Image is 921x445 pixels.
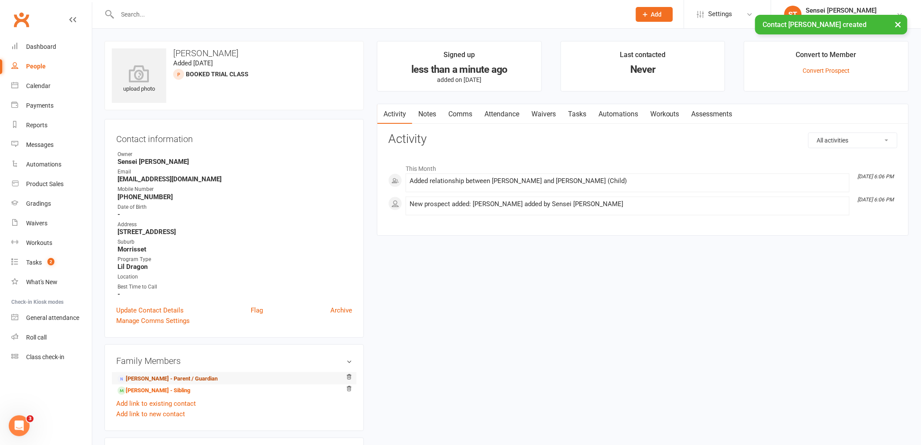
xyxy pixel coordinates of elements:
[26,353,64,360] div: Class check-in
[442,104,478,124] a: Comms
[118,273,352,281] div: Location
[116,398,196,409] a: Add link to existing contact
[525,104,562,124] a: Waivers
[620,49,666,65] div: Last contacted
[651,11,662,18] span: Add
[26,314,79,321] div: General attendance
[118,255,352,264] div: Program Type
[377,104,412,124] a: Activity
[385,65,534,74] div: less than a minute ago
[26,279,57,285] div: What's New
[251,305,263,316] a: Flag
[709,4,733,24] span: Settings
[112,48,356,58] h3: [PERSON_NAME]
[444,49,475,65] div: Signed up
[11,347,92,367] a: Class kiosk mode
[118,175,352,183] strong: [EMAIL_ADDRESS][DOMAIN_NAME]
[26,220,47,227] div: Waivers
[27,415,34,422] span: 3
[186,71,249,78] span: Booked Trial Class
[26,161,61,168] div: Automations
[858,197,894,203] i: [DATE] 6:06 PM
[410,177,846,185] div: Added relationship between [PERSON_NAME] and [PERSON_NAME] (Child)
[11,272,92,292] a: What's New
[47,258,54,265] span: 2
[26,200,51,207] div: Gradings
[11,96,92,115] a: Payments
[9,415,30,436] iframe: Intercom live chat
[796,49,857,65] div: Convert to Member
[26,334,47,341] div: Roll call
[686,104,739,124] a: Assessments
[118,283,352,291] div: Best Time to Call
[385,76,534,83] p: added on [DATE]
[11,37,92,57] a: Dashboard
[11,233,92,253] a: Workouts
[891,15,906,34] button: ×
[26,259,42,266] div: Tasks
[116,316,190,326] a: Manage Comms Settings
[858,173,894,180] i: [DATE] 6:06 PM
[26,102,54,109] div: Payments
[562,104,592,124] a: Tasks
[388,160,897,173] li: This Month
[118,238,352,246] div: Suburb
[569,65,717,74] div: Never
[11,76,92,96] a: Calendar
[412,104,442,124] a: Notes
[478,104,525,124] a: Attendance
[806,7,897,14] div: Sensei [PERSON_NAME]
[118,150,352,159] div: Owner
[118,263,352,271] strong: Lil Dragon
[115,8,625,20] input: Search...
[118,203,352,211] div: Date of Birth
[644,104,686,124] a: Workouts
[118,386,190,395] a: [PERSON_NAME] - Sibling
[806,14,897,22] div: Black Belt Martial Arts Northlakes
[112,65,166,94] div: upload photo
[26,239,52,246] div: Workouts
[26,63,46,70] div: People
[26,141,54,148] div: Messages
[116,305,184,316] a: Update Contact Details
[118,211,352,218] strong: -
[784,6,802,23] div: ST
[26,43,56,50] div: Dashboard
[118,228,352,236] strong: [STREET_ADDRESS]
[26,122,47,129] div: Reports
[11,115,92,135] a: Reports
[11,155,92,174] a: Automations
[755,15,908,34] div: Contact [PERSON_NAME] created
[636,7,673,22] button: Add
[118,290,352,298] strong: -
[173,59,213,67] time: Added [DATE]
[11,135,92,155] a: Messages
[410,200,846,208] div: New prospect added: [PERSON_NAME] added by Sensei [PERSON_NAME]
[803,67,850,74] a: Convert Prospect
[118,185,352,194] div: Mobile Number
[26,180,64,187] div: Product Sales
[118,374,218,384] a: [PERSON_NAME] - Parent / Guardian
[11,308,92,328] a: General attendance kiosk mode
[11,57,92,76] a: People
[26,82,50,89] div: Calendar
[11,253,92,272] a: Tasks 2
[118,221,352,229] div: Address
[11,174,92,194] a: Product Sales
[10,9,32,31] a: Clubworx
[118,158,352,166] strong: Sensei [PERSON_NAME]
[118,245,352,253] strong: Morrisset
[330,305,352,316] a: Archive
[118,168,352,176] div: Email
[388,132,897,146] h3: Activity
[11,328,92,347] a: Roll call
[592,104,644,124] a: Automations
[11,214,92,233] a: Waivers
[11,194,92,214] a: Gradings
[116,409,185,419] a: Add link to new contact
[116,356,352,366] h3: Family Members
[116,131,352,144] h3: Contact information
[118,193,352,201] strong: [PHONE_NUMBER]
